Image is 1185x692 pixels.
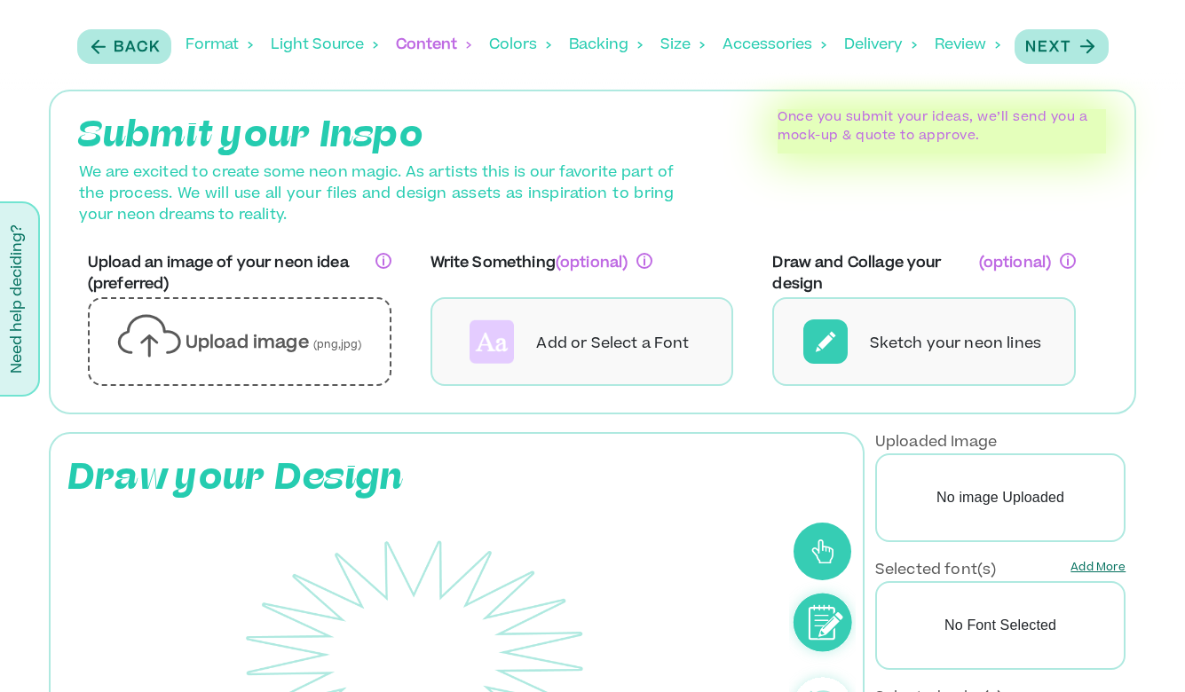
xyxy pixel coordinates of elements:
button: Next [1015,29,1109,64]
div: Format [186,18,253,73]
span: (png,jpg) [313,341,362,350]
div: Content [396,18,471,73]
div: Only 1 image can be uploaded per design. [375,253,391,297]
p: Back [114,37,161,59]
p: (optional) [556,253,628,297]
p: Add or Select a Font [536,334,689,355]
p: Upload image [186,332,362,358]
p: Add More [1070,560,1126,581]
div: Colors [489,18,551,73]
div: Backing [569,18,643,73]
p: No image Uploaded [875,453,1126,542]
p: Draw your Design [68,452,446,505]
div: Accessories [723,18,826,73]
p: Once you submit your ideas, we’ll send you a mock-up & quote to approve. [778,109,1106,146]
p: Next [1025,37,1071,59]
iframe: Chat Widget [1096,607,1185,692]
div: Choose upto 3 fonts. For more information, kindly check examples. [636,253,652,297]
div: Size [660,18,705,73]
p: Submit your Inspo [79,109,757,162]
div: Delivery [844,18,917,73]
p: (optional) [979,253,1052,297]
p: We are excited to create some neon magic. As artists this is our favorite part of the process. We... [68,162,685,226]
p: Sketch your neon lines [870,334,1041,355]
div: Light Source [271,18,378,73]
button: Back [77,29,171,64]
p: Upload an image of your neon idea (preferred) [88,253,391,297]
div: Review [935,18,1000,73]
p: No Font Selected [875,581,1126,670]
div: You can draw your own design using the pen tool and move the text around with the hand tool. Colo... [1060,253,1076,297]
p: Uploaded Image [875,432,997,453]
p: Write Something [431,253,653,297]
p: Draw and Collage your design [772,253,1076,297]
p: Selected font(s) [875,560,996,581]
